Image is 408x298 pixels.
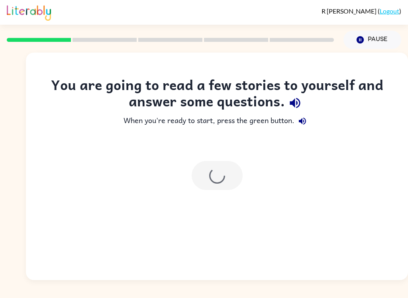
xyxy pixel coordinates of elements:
[343,31,401,49] button: Pause
[42,76,392,113] div: You are going to read a few stories to yourself and answer some questions.
[7,3,51,21] img: Literably
[380,7,399,15] a: Logout
[322,7,378,15] span: R [PERSON_NAME]
[42,113,392,129] div: When you're ready to start, press the green button.
[322,7,401,15] div: ( )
